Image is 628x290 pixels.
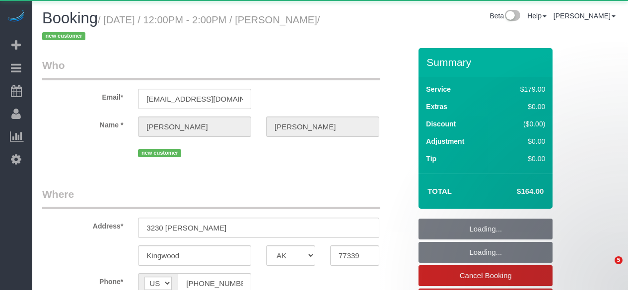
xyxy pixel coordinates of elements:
[266,116,379,137] input: Last Name*
[527,12,547,20] a: Help
[138,245,251,266] input: City*
[499,154,546,164] div: $0.00
[499,102,546,112] div: $0.00
[330,245,379,266] input: Zip Code*
[138,116,251,137] input: First Name*
[427,187,452,195] strong: Total
[42,9,98,27] span: Booking
[42,58,380,80] legend: Who
[499,136,546,146] div: $0.00
[487,187,544,196] h4: $164.00
[35,218,131,231] label: Address*
[42,32,85,40] span: new customer
[35,89,131,102] label: Email*
[35,116,131,130] label: Name *
[426,102,447,112] label: Extras
[489,12,520,20] a: Beta
[426,136,464,146] label: Adjustment
[138,149,181,157] span: new customer
[35,273,131,287] label: Phone*
[426,119,456,129] label: Discount
[504,10,520,23] img: New interface
[499,84,546,94] div: $179.00
[42,14,320,42] small: / [DATE] / 12:00PM - 2:00PM / [PERSON_NAME]
[594,256,618,280] iframe: Intercom live chat
[426,57,548,68] h3: Summary
[419,265,553,286] a: Cancel Booking
[615,256,623,264] span: 5
[42,187,380,209] legend: Where
[499,119,546,129] div: ($0.00)
[426,154,436,164] label: Tip
[138,89,251,109] input: Email*
[426,84,451,94] label: Service
[6,10,26,24] img: Automaid Logo
[554,12,616,20] a: [PERSON_NAME]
